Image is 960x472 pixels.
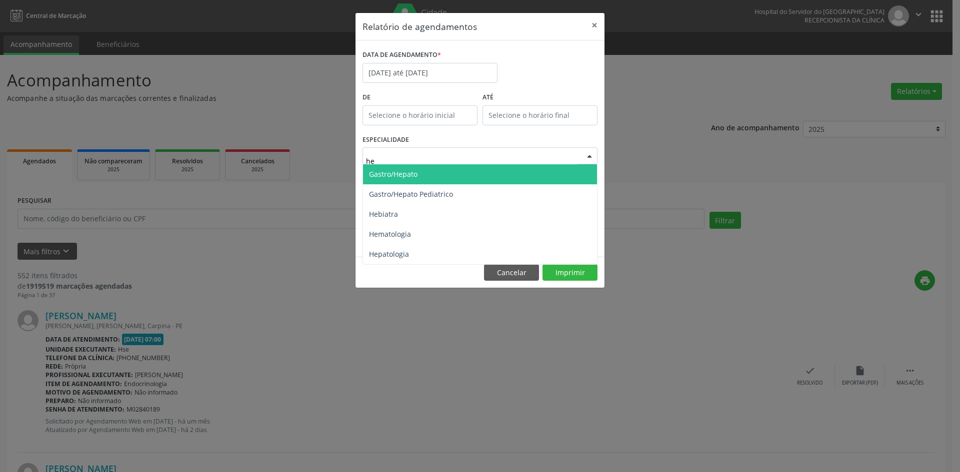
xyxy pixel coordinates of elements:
[369,209,398,219] span: Hebiatra
[362,47,441,63] label: DATA DE AGENDAMENTO
[369,169,417,179] span: Gastro/Hepato
[362,105,477,125] input: Selecione o horário inicial
[362,132,409,148] label: ESPECIALIDADE
[362,63,497,83] input: Selecione uma data ou intervalo
[362,20,477,33] h5: Relatório de agendamentos
[482,105,597,125] input: Selecione o horário final
[362,90,477,105] label: De
[366,151,577,171] input: Seleciona uma especialidade
[369,189,453,199] span: Gastro/Hepato Pediatrico
[542,264,597,281] button: Imprimir
[584,13,604,37] button: Close
[369,229,411,239] span: Hematologia
[369,249,409,259] span: Hepatologia
[484,264,539,281] button: Cancelar
[482,90,597,105] label: ATÉ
